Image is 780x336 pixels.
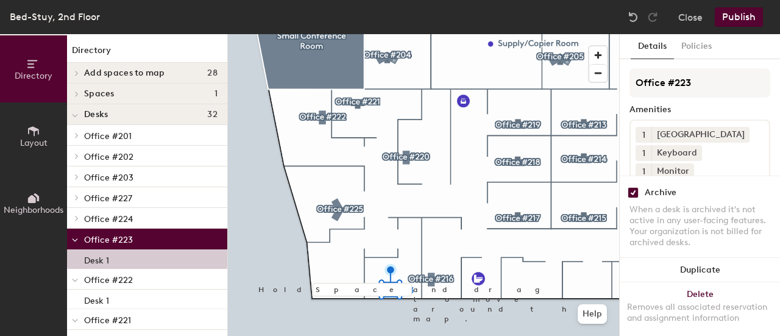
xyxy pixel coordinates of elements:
span: Add spaces to map [84,68,165,78]
div: Keyboard [651,145,702,161]
div: Monitor [651,163,694,179]
button: Help [578,304,607,324]
span: Directory [15,71,52,81]
span: Office #223 [84,235,133,245]
button: Publish [715,7,763,27]
span: Office #203 [84,173,133,183]
span: 1 [214,89,218,99]
button: Close [678,7,703,27]
button: Policies [674,34,719,59]
span: Office #201 [84,131,132,141]
span: Office #224 [84,214,133,224]
h1: Directory [67,44,227,63]
span: Layout [20,138,48,148]
span: 32 [207,110,218,120]
span: 1 [642,129,645,141]
img: Undo [627,11,639,23]
span: Office #221 [84,315,131,326]
span: Desks [84,110,108,120]
button: 1 [636,127,651,143]
button: Duplicate [620,258,780,282]
span: 1 [642,147,645,160]
span: Spaces [84,89,115,99]
p: Desk 1 [84,292,109,306]
span: Office #222 [84,275,133,285]
span: Neighborhoods [4,205,63,215]
span: Office #202 [84,152,133,162]
div: Removes all associated reservation and assignment information [627,302,773,324]
div: [GEOGRAPHIC_DATA] [651,127,750,143]
p: Desk 1 [84,252,109,266]
div: When a desk is archived it's not active in any user-facing features. Your organization is not bil... [629,204,770,248]
div: Archive [645,188,676,198]
span: 1 [642,165,645,178]
div: Amenities [629,105,770,115]
button: 1 [636,145,651,161]
button: Details [631,34,674,59]
img: Redo [647,11,659,23]
button: DeleteRemoves all associated reservation and assignment information [620,282,780,336]
button: 1 [636,163,651,179]
span: 28 [207,68,218,78]
div: Bed-Stuy, 2nd Floor [10,9,100,24]
span: Office #227 [84,193,132,204]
